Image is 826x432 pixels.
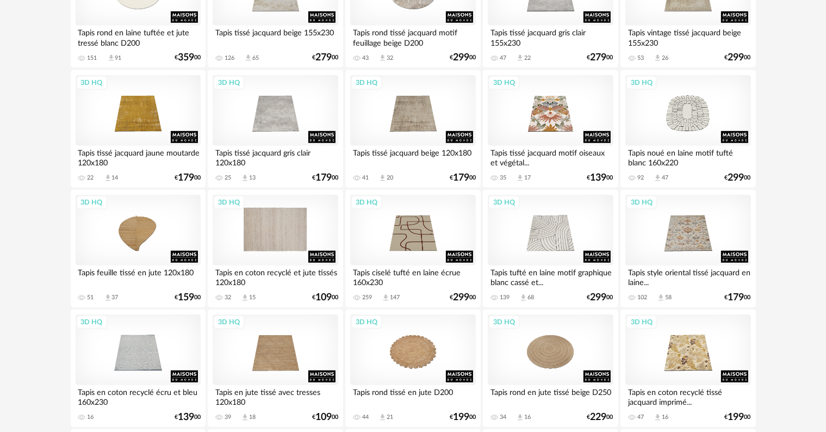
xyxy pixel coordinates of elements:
[378,174,387,182] span: Download icon
[625,26,750,47] div: Tapis vintage tissé jacquard beige 155x230
[500,414,506,421] div: 34
[350,26,475,47] div: Tapis rond tissé jacquard motif feuillage beige D200
[362,414,369,421] div: 44
[225,414,231,421] div: 39
[175,294,201,301] div: € 00
[362,54,369,62] div: 43
[362,294,372,301] div: 259
[76,315,108,329] div: 3D HQ
[527,294,534,301] div: 68
[208,70,343,188] a: 3D HQ Tapis tissé jacquard gris clair 120x180 25 Download icon 13 €17900
[519,294,527,302] span: Download icon
[637,174,644,182] div: 92
[728,54,744,61] span: 299
[483,310,618,427] a: 3D HQ Tapis rond en jute tissé beige D250 34 Download icon 16 €22900
[387,54,393,62] div: 32
[662,54,668,62] div: 26
[637,294,647,301] div: 102
[587,174,613,182] div: € 00
[315,54,332,61] span: 279
[178,54,194,61] span: 359
[654,54,662,62] span: Download icon
[591,294,607,301] span: 299
[500,294,510,301] div: 139
[450,294,476,301] div: € 00
[488,315,520,329] div: 3D HQ
[500,174,506,182] div: 35
[725,174,751,182] div: € 00
[450,414,476,421] div: € 00
[483,190,618,307] a: 3D HQ Tapis tufté en laine motif graphique blanc cassé et... 139 Download icon 68 €29900
[620,190,755,307] a: 3D HQ Tapis style oriental tissé jacquard en laine... 102 Download icon 58 €17900
[453,414,469,421] span: 199
[516,174,524,182] span: Download icon
[76,195,108,209] div: 3D HQ
[350,266,475,287] div: Tapis ciselé tufté en laine écrue 160x230
[88,294,94,301] div: 51
[112,294,119,301] div: 37
[516,54,524,62] span: Download icon
[378,54,387,62] span: Download icon
[450,54,476,61] div: € 00
[728,174,744,182] span: 299
[213,315,245,329] div: 3D HQ
[620,310,755,427] a: 3D HQ Tapis en coton recyclé tissé jacquard imprimé... 47 Download icon 16 €19900
[315,294,332,301] span: 109
[345,190,480,307] a: 3D HQ Tapis ciselé tufté en laine écrue 160x230 259 Download icon 147 €29900
[488,385,613,407] div: Tapis rond en jute tissé beige D250
[213,195,245,209] div: 3D HQ
[725,414,751,421] div: € 00
[382,294,390,302] span: Download icon
[104,294,112,302] span: Download icon
[453,54,469,61] span: 299
[312,294,338,301] div: € 00
[654,174,662,182] span: Download icon
[315,174,332,182] span: 179
[587,294,613,301] div: € 00
[483,70,618,188] a: 3D HQ Tapis tissé jacquard motif oiseaux et végétal... 35 Download icon 17 €13900
[345,310,480,427] a: 3D HQ Tapis rond tissé en jute D200 44 Download icon 21 €19900
[115,54,122,62] div: 91
[249,294,256,301] div: 15
[175,174,201,182] div: € 00
[626,195,657,209] div: 3D HQ
[76,76,108,90] div: 3D HQ
[107,54,115,62] span: Download icon
[453,174,469,182] span: 179
[76,26,201,47] div: Tapis rond en laine tuftée et jute tressé blanc D200
[351,76,382,90] div: 3D HQ
[488,76,520,90] div: 3D HQ
[213,76,245,90] div: 3D HQ
[591,54,607,61] span: 279
[225,294,231,301] div: 32
[362,174,369,182] div: 41
[387,414,393,421] div: 21
[213,266,338,287] div: Tapis en coton recyclé et jute tissés 120x180
[657,294,665,302] span: Download icon
[453,294,469,301] span: 299
[76,266,201,287] div: Tapis feuille tissé en jute 120x180
[620,70,755,188] a: 3D HQ Tapis noué en laine motif tufté blanc 160x220 92 Download icon 47 €29900
[249,414,256,421] div: 18
[175,414,201,421] div: € 00
[76,146,201,168] div: Tapis tissé jacquard jaune moutarde 120x180
[378,414,387,422] span: Download icon
[71,190,206,307] a: 3D HQ Tapis feuille tissé en jute 120x180 51 Download icon 37 €15900
[208,310,343,427] a: 3D HQ Tapis en jute tissé avec tresses 120x180 39 Download icon 18 €10900
[241,174,249,182] span: Download icon
[252,54,259,62] div: 65
[312,174,338,182] div: € 00
[112,174,119,182] div: 14
[351,315,382,329] div: 3D HQ
[71,70,206,188] a: 3D HQ Tapis tissé jacquard jaune moutarde 120x180 22 Download icon 14 €17900
[390,294,400,301] div: 147
[350,385,475,407] div: Tapis rond tissé en jute D200
[249,174,256,182] div: 13
[345,70,480,188] a: 3D HQ Tapis tissé jacquard beige 120x180 41 Download icon 20 €17900
[241,294,249,302] span: Download icon
[175,54,201,61] div: € 00
[665,294,672,301] div: 58
[88,174,94,182] div: 22
[587,414,613,421] div: € 00
[725,294,751,301] div: € 00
